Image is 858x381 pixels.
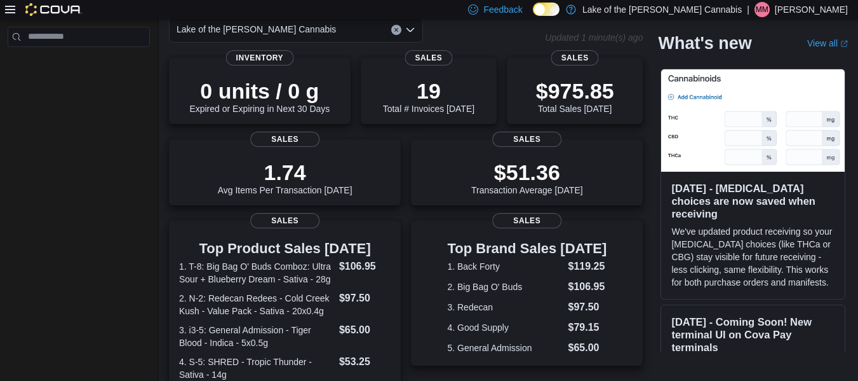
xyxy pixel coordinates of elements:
[658,33,751,53] h2: What's new
[756,2,768,17] span: MM
[568,340,607,356] dd: $65.00
[8,50,150,80] nav: Complex example
[179,260,334,286] dt: 1. T-8: Big Bag O' Buds Comboz: Ultra Sour + Blueberry Dream - Sativa - 28g
[250,213,320,228] span: Sales
[471,160,583,185] p: $51.36
[671,225,835,289] p: We've updated product receiving so your [MEDICAL_DATA] choices (like THCa or CBG) stay visible fo...
[747,2,749,17] p: |
[568,279,607,294] dd: $106.95
[533,16,533,17] span: Dark Mode
[447,321,563,334] dt: 4. Good Supply
[671,315,835,354] h3: [DATE] - Coming Soon! New terminal UI on Cova Pay terminals
[536,78,614,104] p: $975.85
[483,3,522,16] span: Feedback
[391,25,401,35] button: Clear input
[339,259,391,274] dd: $106.95
[218,160,352,185] p: 1.74
[754,2,770,17] div: Matt McNally
[840,40,848,48] svg: External link
[339,354,391,370] dd: $53.25
[405,25,415,35] button: Open list of options
[226,50,294,66] span: Inventory
[447,342,563,354] dt: 5. General Admission
[447,260,563,273] dt: 1. Back Forty
[383,78,474,114] div: Total # Invoices [DATE]
[568,259,607,274] dd: $119.25
[447,281,563,293] dt: 2. Big Bag O' Buds
[492,213,562,228] span: Sales
[492,132,562,147] span: Sales
[568,300,607,315] dd: $97.50
[383,78,474,104] p: 19
[189,78,330,114] div: Expired or Expiring in Next 30 Days
[582,2,742,17] p: Lake of the [PERSON_NAME] Cannabis
[807,38,848,48] a: View allExternal link
[250,132,320,147] span: Sales
[179,241,391,256] h3: Top Product Sales [DATE]
[339,291,391,306] dd: $97.50
[177,22,336,37] span: Lake of the [PERSON_NAME] Cannabis
[339,322,391,338] dd: $65.00
[447,301,563,314] dt: 3. Redecan
[545,32,643,43] p: Updated 1 minute(s) ago
[179,292,334,317] dt: 2. N-2: Redecan Redees - Cold Creek Kush - Value Pack - Sativa - 20x0.4g
[447,241,607,256] h3: Top Brand Sales [DATE]
[405,50,452,66] span: Sales
[568,320,607,335] dd: $79.15
[775,2,848,17] p: [PERSON_NAME]
[218,160,352,195] div: Avg Items Per Transaction [DATE]
[533,3,560,16] input: Dark Mode
[25,3,82,16] img: Cova
[551,50,599,66] span: Sales
[179,356,334,381] dt: 4. S-5: SHRED - Tropic Thunder - Sativa - 14g
[179,324,334,349] dt: 3. i3-5: General Admission - Tiger Blood - Indica - 5x0.5g
[471,160,583,195] div: Transaction Average [DATE]
[671,182,835,220] h3: [DATE] - [MEDICAL_DATA] choices are now saved when receiving
[536,78,614,114] div: Total Sales [DATE]
[189,78,330,104] p: 0 units / 0 g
